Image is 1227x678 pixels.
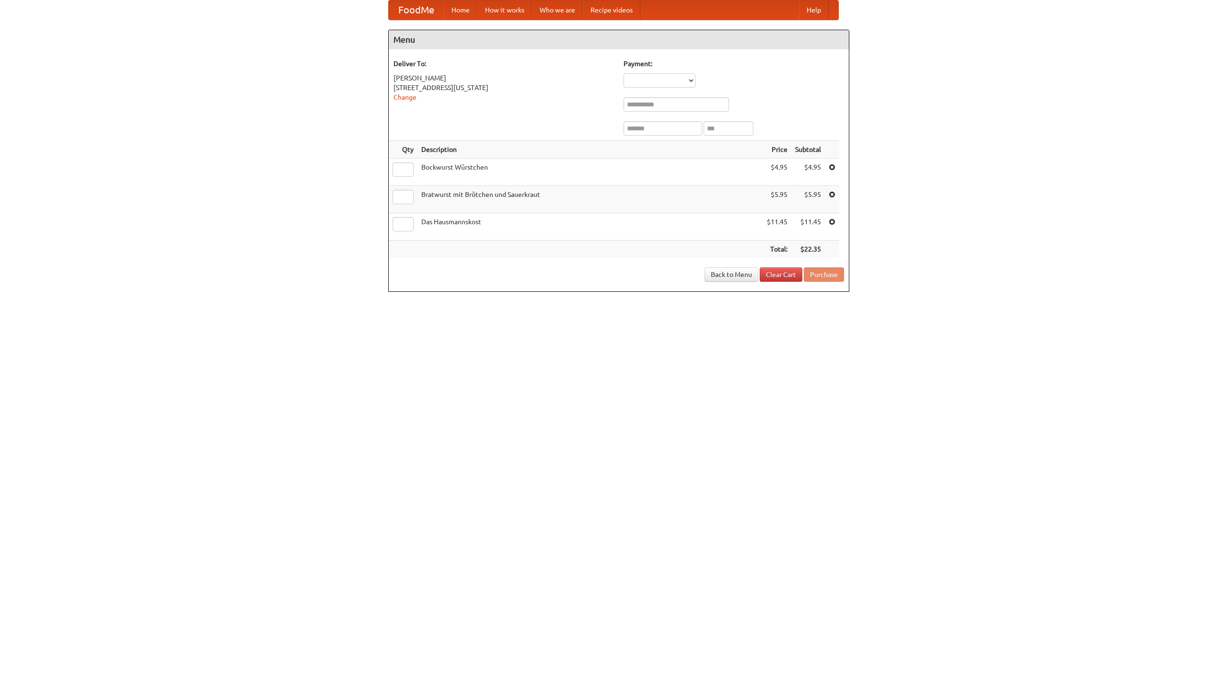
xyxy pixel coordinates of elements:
[791,213,825,241] td: $11.45
[417,213,763,241] td: Das Hausmannskost
[394,93,417,101] a: Change
[624,59,844,69] h5: Payment:
[705,267,758,282] a: Back to Menu
[791,159,825,186] td: $4.95
[791,186,825,213] td: $5.95
[477,0,532,20] a: How it works
[417,159,763,186] td: Bockwurst Würstchen
[394,83,614,92] div: [STREET_ADDRESS][US_STATE]
[791,241,825,258] th: $22.35
[763,159,791,186] td: $4.95
[444,0,477,20] a: Home
[532,0,583,20] a: Who we are
[799,0,829,20] a: Help
[763,141,791,159] th: Price
[763,213,791,241] td: $11.45
[389,30,849,49] h4: Menu
[389,0,444,20] a: FoodMe
[804,267,844,282] button: Purchase
[394,73,614,83] div: [PERSON_NAME]
[763,241,791,258] th: Total:
[394,59,614,69] h5: Deliver To:
[760,267,802,282] a: Clear Cart
[791,141,825,159] th: Subtotal
[389,141,417,159] th: Qty
[417,186,763,213] td: Bratwurst mit Brötchen und Sauerkraut
[417,141,763,159] th: Description
[763,186,791,213] td: $5.95
[583,0,640,20] a: Recipe videos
